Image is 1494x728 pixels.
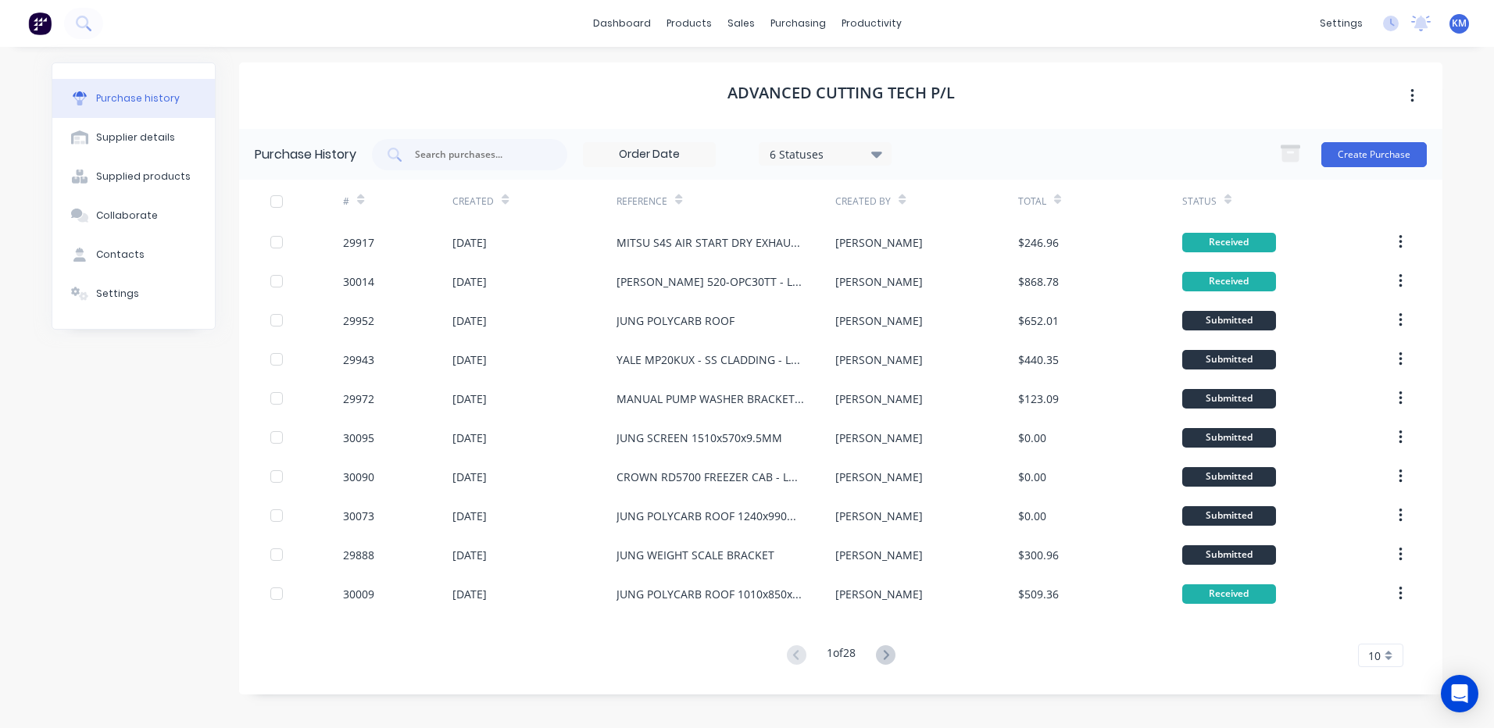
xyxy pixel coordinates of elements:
div: 30090 [343,469,374,485]
div: productivity [834,12,910,35]
div: [PERSON_NAME] [835,430,923,446]
div: $440.35 [1018,352,1059,368]
div: 29917 [343,234,374,251]
div: YALE MP20KUX - SS CLADDING - LASERCUTTING [617,352,804,368]
button: Supplied products [52,157,215,196]
img: Factory [28,12,52,35]
div: [DATE] [452,430,487,446]
div: JUNG POLYCARB ROOF 1010x850x4mm [617,586,804,602]
div: [PERSON_NAME] [835,352,923,368]
div: Received [1182,584,1276,604]
div: $0.00 [1018,469,1046,485]
div: [PERSON_NAME] [835,508,923,524]
div: Submitted [1182,545,1276,565]
button: Collaborate [52,196,215,235]
div: sales [720,12,763,35]
div: [PERSON_NAME] [835,234,923,251]
div: [PERSON_NAME] [835,547,923,563]
div: [DATE] [452,391,487,407]
div: 29952 [343,312,374,329]
div: $300.96 [1018,547,1059,563]
div: JUNG WEIGHT SCALE BRACKET [617,547,774,563]
div: [PERSON_NAME] [835,273,923,290]
div: [DATE] [452,469,487,485]
div: Purchase History [255,145,356,164]
div: 30073 [343,508,374,524]
div: [DATE] [452,352,487,368]
div: 30009 [343,586,374,602]
div: Created By [835,194,891,209]
div: [DATE] [452,312,487,329]
button: Contacts [52,235,215,274]
div: 29943 [343,352,374,368]
div: Open Intercom Messenger [1441,675,1478,712]
div: Reference [617,194,667,209]
div: [DATE] [452,547,487,563]
div: Purchase history [96,91,180,105]
div: $868.78 [1018,273,1059,290]
div: Submitted [1182,506,1276,526]
div: Submitted [1182,389,1276,409]
div: # [343,194,349,209]
div: JUNG SCREEN 1510x570x9.5MM [617,430,782,446]
div: 29972 [343,391,374,407]
div: products [659,12,720,35]
div: CROWN RD5700 FREEZER CAB - LASERCUTTING [617,469,804,485]
button: Settings [52,274,215,313]
button: Create Purchase [1321,142,1427,167]
div: Collaborate [96,209,158,223]
div: 30095 [343,430,374,446]
div: Settings [96,287,139,301]
div: Total [1018,194,1046,209]
div: Submitted [1182,311,1276,330]
div: purchasing [763,12,834,35]
div: $652.01 [1018,312,1059,329]
h1: ADVANCED CUTTING TECH P/L [727,84,955,102]
div: 6 Statuses [770,145,881,162]
button: Purchase history [52,79,215,118]
div: $246.96 [1018,234,1059,251]
button: Supplier details [52,118,215,157]
div: [DATE] [452,586,487,602]
div: Contacts [96,248,145,262]
div: settings [1312,12,1371,35]
a: dashboard [585,12,659,35]
div: [DATE] [452,234,487,251]
div: $0.00 [1018,508,1046,524]
div: [PERSON_NAME] [835,312,923,329]
div: [PERSON_NAME] [835,469,923,485]
div: $0.00 [1018,430,1046,446]
input: Search purchases... [413,147,543,162]
div: Created [452,194,494,209]
div: $509.36 [1018,586,1059,602]
div: $123.09 [1018,391,1059,407]
div: 29888 [343,547,374,563]
span: KM [1452,16,1467,30]
div: JUNG POLYCARB ROOF 1240x990mm [617,508,804,524]
div: [DATE] [452,508,487,524]
div: [PERSON_NAME] [835,391,923,407]
div: MANUAL PUMP WASHER BRACKETS X 10 [617,391,804,407]
div: Submitted [1182,350,1276,369]
div: Status [1182,194,1217,209]
div: 1 of 28 [827,644,856,667]
input: Order Date [584,143,715,166]
span: 10 [1368,648,1381,664]
div: JUNG POLYCARB ROOF [617,312,734,329]
div: [PERSON_NAME] 520-OPC30TT - LASERCUTTING [617,273,804,290]
div: Submitted [1182,428,1276,448]
div: Submitted [1182,467,1276,487]
div: Supplier details [96,130,175,145]
div: MITSU S4S AIR START DRY EXHAUST - LASERCUTTING [617,234,804,251]
div: [DATE] [452,273,487,290]
div: Received [1182,272,1276,291]
div: 30014 [343,273,374,290]
div: Received [1182,233,1276,252]
div: Supplied products [96,170,191,184]
div: [PERSON_NAME] [835,586,923,602]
